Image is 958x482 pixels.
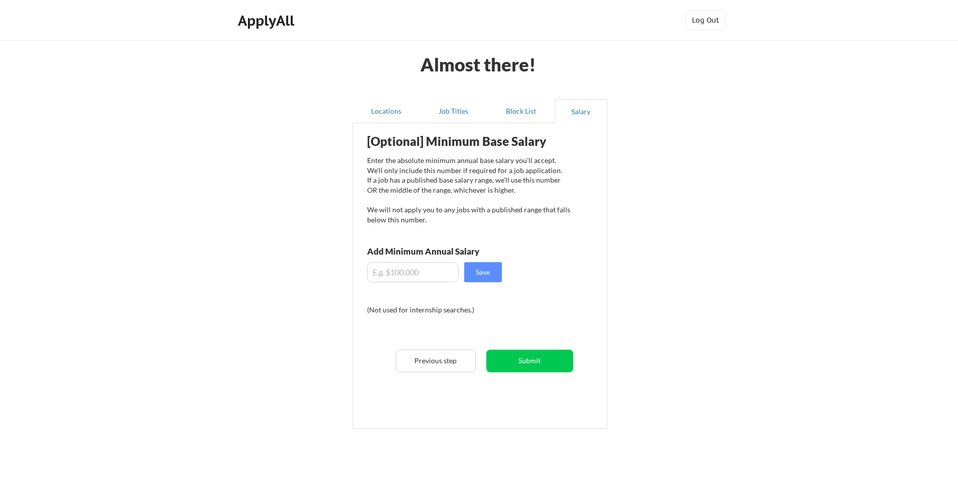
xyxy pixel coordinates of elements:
[367,262,459,282] input: E.g. $100,000
[685,10,726,30] button: Log Out
[408,55,549,73] div: Almost there!
[464,262,502,282] button: Save
[396,350,476,372] button: Previous step
[487,99,555,123] button: Block List
[367,135,570,147] div: [Optional] Minimum Base Salary
[238,12,297,29] div: ApplyAll
[555,99,607,123] button: Salary
[367,305,503,315] div: (Not used for internship searches.)
[367,247,524,256] div: Add Minimum Annual Salary
[353,99,420,123] button: Locations
[486,350,573,372] button: Submit
[367,155,570,224] div: Enter the absolute minimum annual base salary you'll accept. We'll only include this number if re...
[420,99,487,123] button: Job Titles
